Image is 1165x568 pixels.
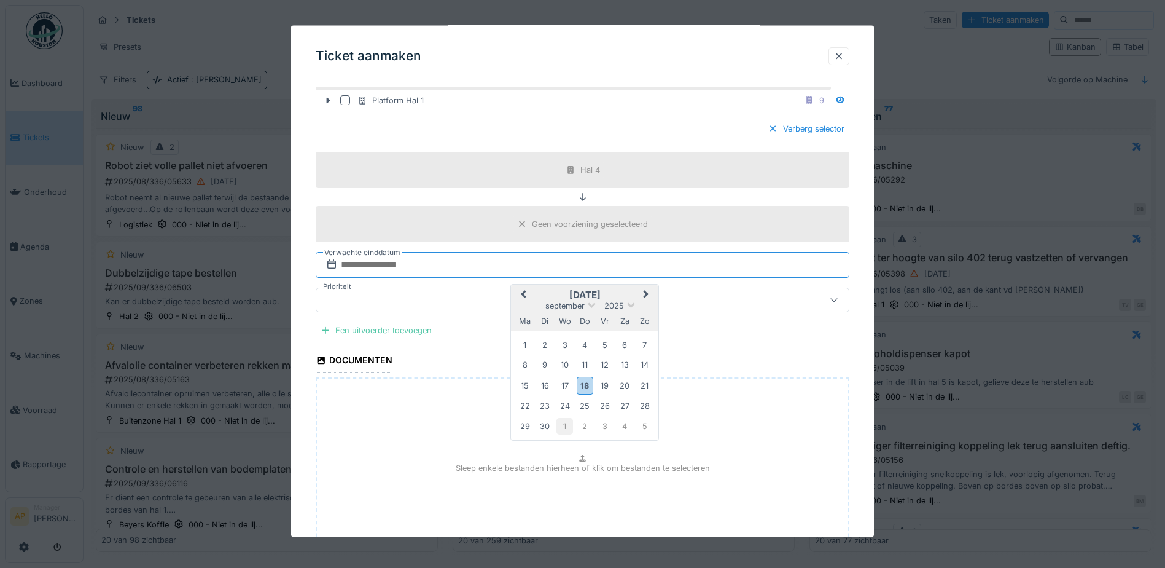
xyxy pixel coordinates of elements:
div: Choose dinsdag 9 september 2025 [537,357,553,373]
div: Choose woensdag 1 oktober 2025 [556,417,573,434]
div: zondag [636,313,653,329]
div: Choose zondag 7 september 2025 [636,336,653,353]
div: Choose vrijdag 12 september 2025 [596,357,613,373]
div: Choose zondag 5 oktober 2025 [636,417,653,434]
div: Choose zaterdag 27 september 2025 [617,398,633,414]
div: Choose donderdag 18 september 2025 [577,376,593,394]
div: Choose donderdag 25 september 2025 [577,398,593,414]
div: Choose zaterdag 20 september 2025 [617,377,633,393]
div: Choose woensdag 17 september 2025 [556,377,573,393]
div: Platform Hal 1 [357,94,424,106]
p: Sleep enkele bestanden hierheen of klik om bestanden te selecteren [456,462,710,474]
div: dinsdag [537,313,553,329]
div: Choose vrijdag 5 september 2025 [596,336,613,353]
div: Documenten [316,351,392,372]
div: Geen voorziening geselecteerd [532,218,648,230]
div: Choose maandag 15 september 2025 [516,377,533,393]
div: vrijdag [596,313,613,329]
h2: [DATE] [511,290,658,301]
h3: Ticket aanmaken [316,49,421,64]
div: Choose zondag 21 september 2025 [636,377,653,393]
div: Choose donderdag 2 oktober 2025 [577,417,593,434]
div: maandag [516,313,533,329]
label: Prioriteit [321,282,354,292]
div: Hal 4 [580,164,600,176]
div: Verberg selector [763,120,849,136]
div: Choose vrijdag 19 september 2025 [596,377,613,393]
div: Choose dinsdag 16 september 2025 [537,377,553,393]
div: Choose zondag 28 september 2025 [636,398,653,414]
div: donderdag [577,313,593,329]
div: Choose dinsdag 30 september 2025 [537,417,553,434]
div: Choose maandag 1 september 2025 [516,336,533,353]
div: Choose zondag 14 september 2025 [636,357,653,373]
div: Choose woensdag 24 september 2025 [556,398,573,414]
button: Previous Month [512,286,532,306]
div: Choose maandag 8 september 2025 [516,357,533,373]
div: Choose woensdag 3 september 2025 [556,336,573,353]
span: september [545,301,585,310]
div: Choose dinsdag 23 september 2025 [537,398,553,414]
div: Choose donderdag 4 september 2025 [577,336,593,353]
div: woensdag [556,313,573,329]
div: Choose donderdag 11 september 2025 [577,357,593,373]
div: Month september, 2025 [515,335,655,436]
div: Choose woensdag 10 september 2025 [556,357,573,373]
div: Choose vrijdag 26 september 2025 [596,398,613,414]
div: Choose maandag 22 september 2025 [516,398,533,414]
div: Choose maandag 29 september 2025 [516,417,533,434]
div: Choose zaterdag 4 oktober 2025 [617,417,633,434]
div: zaterdag [617,313,633,329]
div: Choose zaterdag 13 september 2025 [617,357,633,373]
div: Een uitvoerder toevoegen [316,322,437,339]
div: Choose dinsdag 2 september 2025 [537,336,553,353]
span: 2025 [604,301,624,310]
div: Choose vrijdag 3 oktober 2025 [596,417,613,434]
label: Verwachte einddatum [323,246,402,259]
div: 9 [819,94,824,106]
div: Choose zaterdag 6 september 2025 [617,336,633,353]
button: Next Month [637,286,657,306]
